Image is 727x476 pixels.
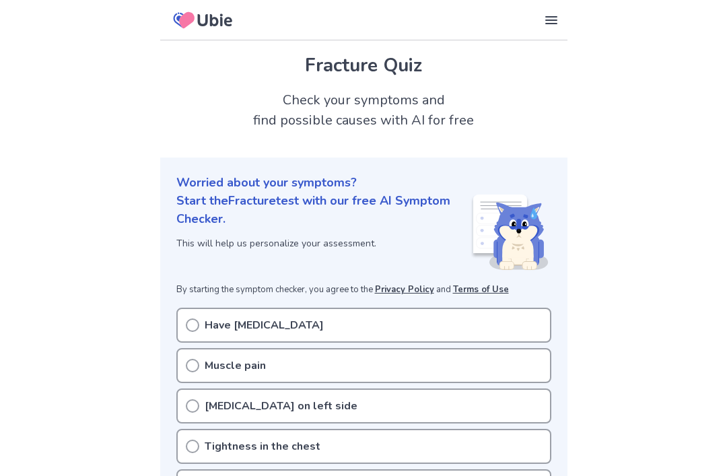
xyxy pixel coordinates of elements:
[176,51,551,79] h1: Fracture Quiz
[176,174,551,192] p: Worried about your symptoms?
[176,283,551,297] p: By starting the symptom checker, you agree to the and
[160,90,567,131] h2: Check your symptoms and find possible causes with AI for free
[205,398,357,414] p: [MEDICAL_DATA] on left side
[176,236,471,250] p: This will help us personalize your assessment.
[205,358,266,374] p: Muscle pain
[471,195,549,270] img: Shiba
[205,438,320,454] p: Tightness in the chest
[176,192,471,228] p: Start the Fracture test with our free AI Symptom Checker.
[375,283,434,296] a: Privacy Policy
[453,283,509,296] a: Terms of Use
[205,317,324,333] p: Have [MEDICAL_DATA]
